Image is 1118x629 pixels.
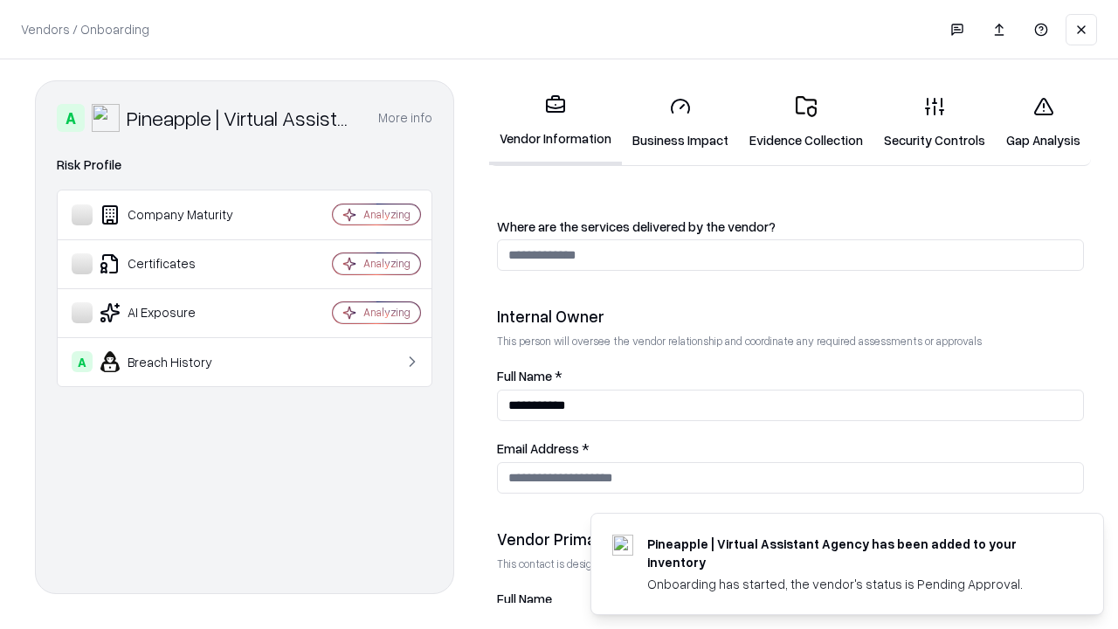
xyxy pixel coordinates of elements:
div: A [57,104,85,132]
label: Email Address * [497,442,1084,455]
label: Full Name [497,592,1084,605]
a: Security Controls [873,82,996,163]
div: Pineapple | Virtual Assistant Agency has been added to your inventory [647,535,1061,571]
div: Pineapple | Virtual Assistant Agency [127,104,357,132]
div: Risk Profile [57,155,432,176]
div: Breach History [72,351,280,372]
div: Certificates [72,253,280,274]
div: AI Exposure [72,302,280,323]
p: This contact is designated to receive the assessment request from Shift [497,556,1084,571]
a: Vendor Information [489,80,622,165]
div: A [72,351,93,372]
a: Gap Analysis [996,82,1091,163]
button: More info [378,102,432,134]
div: Analyzing [363,207,411,222]
img: trypineapple.com [612,535,633,556]
label: Full Name * [497,370,1084,383]
a: Evidence Collection [739,82,873,163]
div: Internal Owner [497,306,1084,327]
label: Where are the services delivered by the vendor? [497,220,1084,233]
div: Analyzing [363,256,411,271]
p: This person will oversee the vendor relationship and coordinate any required assessments or appro... [497,334,1084,349]
div: Analyzing [363,305,411,320]
div: Company Maturity [72,204,280,225]
div: Vendor Primary Contact [497,529,1084,550]
img: Pineapple | Virtual Assistant Agency [92,104,120,132]
p: Vendors / Onboarding [21,20,149,38]
a: Business Impact [622,82,739,163]
div: Onboarding has started, the vendor's status is Pending Approval. [647,575,1061,593]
